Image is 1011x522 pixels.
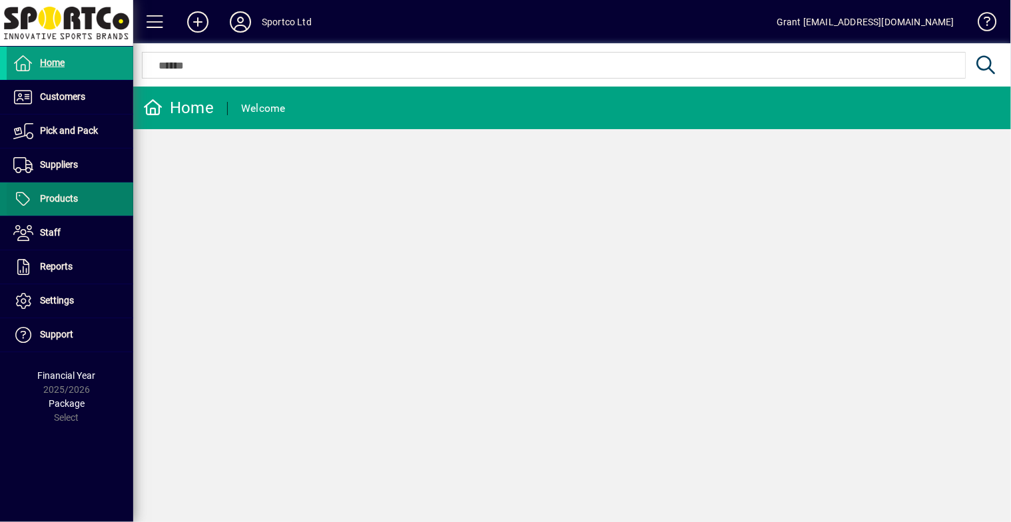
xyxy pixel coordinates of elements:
[143,97,214,119] div: Home
[40,261,73,272] span: Reports
[7,182,133,216] a: Products
[7,115,133,148] a: Pick and Pack
[38,370,96,381] span: Financial Year
[262,11,312,33] div: Sportco Ltd
[40,295,74,306] span: Settings
[40,125,98,136] span: Pick and Pack
[40,91,85,102] span: Customers
[241,98,286,119] div: Welcome
[40,57,65,68] span: Home
[7,81,133,114] a: Customers
[40,159,78,170] span: Suppliers
[219,10,262,34] button: Profile
[777,11,954,33] div: Grant [EMAIL_ADDRESS][DOMAIN_NAME]
[7,250,133,284] a: Reports
[40,193,78,204] span: Products
[7,284,133,318] a: Settings
[7,148,133,182] a: Suppliers
[40,227,61,238] span: Staff
[176,10,219,34] button: Add
[7,216,133,250] a: Staff
[40,329,73,340] span: Support
[7,318,133,352] a: Support
[968,3,994,46] a: Knowledge Base
[49,398,85,409] span: Package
